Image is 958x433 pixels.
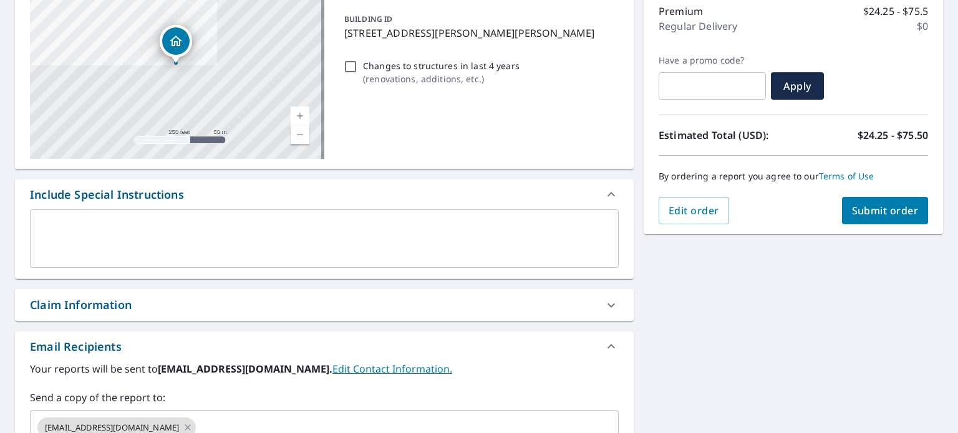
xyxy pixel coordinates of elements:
[842,197,929,224] button: Submit order
[30,390,619,405] label: Send a copy of the report to:
[15,289,634,321] div: Claim Information
[30,186,184,203] div: Include Special Instructions
[863,4,928,19] p: $24.25 - $75.5
[158,362,332,376] b: [EMAIL_ADDRESS][DOMAIN_NAME].
[15,331,634,361] div: Email Recipients
[771,72,824,100] button: Apply
[291,125,309,144] a: Current Level 17, Zoom Out
[659,55,766,66] label: Have a promo code?
[30,297,132,313] div: Claim Information
[819,170,874,182] a: Terms of Use
[344,26,614,40] p: [STREET_ADDRESS][PERSON_NAME][PERSON_NAME]
[363,72,520,85] p: ( renovations, additions, etc. )
[659,4,703,19] p: Premium
[344,14,392,24] p: BUILDING ID
[917,19,928,34] p: $0
[363,59,520,72] p: Changes to structures in last 4 years
[30,338,122,355] div: Email Recipients
[160,25,192,64] div: Dropped pin, building 1, Residential property, 2304 Tamarack Ct Waukesha, WI 53188
[659,19,737,34] p: Regular Delivery
[659,171,928,182] p: By ordering a report you agree to our
[30,361,619,376] label: Your reports will be sent to
[669,204,719,217] span: Edit order
[332,362,452,376] a: EditContactInfo
[659,128,793,143] p: Estimated Total (USD):
[781,79,814,93] span: Apply
[659,197,729,224] button: Edit order
[291,107,309,125] a: Current Level 17, Zoom In
[15,179,634,209] div: Include Special Instructions
[858,128,928,143] p: $24.25 - $75.50
[852,204,919,217] span: Submit order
